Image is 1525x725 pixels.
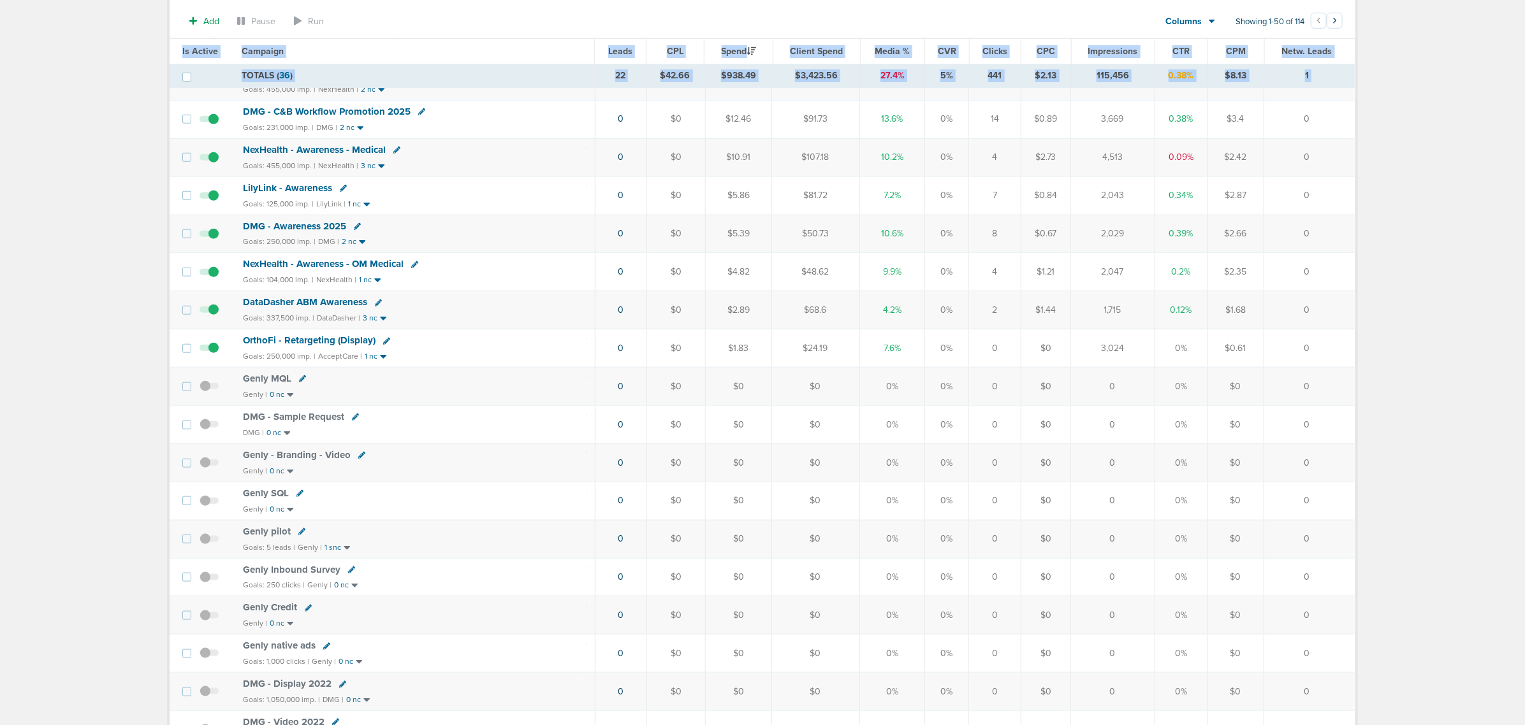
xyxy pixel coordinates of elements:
[1070,138,1155,176] td: 4,513
[1070,558,1155,596] td: 0
[1208,100,1264,138] td: $3.4
[1021,215,1070,253] td: $0.67
[270,505,284,514] small: 0 nc
[1166,15,1202,28] span: Columns
[318,237,339,246] small: DMG |
[243,428,264,437] small: DMG |
[1070,291,1155,329] td: 1,715
[1264,329,1355,368] td: 0
[1070,176,1155,215] td: 2,043
[924,176,968,215] td: 0%
[924,329,968,368] td: 0%
[316,199,346,208] small: LilyLink |
[646,368,705,406] td: $0
[618,419,624,430] a: 0
[1155,291,1208,329] td: 0.12%
[1021,64,1071,87] td: $2.13
[243,601,297,613] span: Genly Credit
[646,138,705,176] td: $0
[1070,215,1155,253] td: 2,029
[969,520,1021,558] td: 0
[243,619,267,628] small: Genly |
[1264,558,1355,596] td: 0
[342,237,356,247] small: 2 nc
[595,64,646,87] td: 22
[706,100,772,138] td: $12.46
[1037,46,1055,57] span: CPC
[1264,176,1355,215] td: 0
[618,457,624,468] a: 0
[771,520,859,558] td: $0
[1021,253,1070,291] td: $1.21
[243,678,332,689] span: DMG - Display 2022
[618,190,624,201] a: 0
[243,220,346,232] span: DMG - Awareness 2025
[361,85,376,94] small: 2 nc
[1155,482,1208,520] td: 0%
[771,482,859,520] td: $0
[1208,64,1264,87] td: $8.13
[706,329,772,368] td: $1.83
[1208,329,1264,368] td: $0.61
[1155,329,1208,368] td: 0%
[1208,291,1264,329] td: $1.68
[646,558,705,596] td: $0
[270,619,284,628] small: 0 nc
[1155,405,1208,443] td: 0%
[1208,253,1264,291] td: $2.35
[860,64,924,87] td: 27.4%
[969,368,1021,406] td: 0
[706,596,772,635] td: $0
[1208,558,1264,596] td: $0
[924,596,968,635] td: 0%
[318,352,362,361] small: AcceptCare |
[316,123,337,132] small: DMG |
[1226,46,1246,57] span: CPM
[706,176,772,215] td: $5.86
[234,64,595,87] td: TOTALS ( )
[859,596,924,635] td: 0%
[771,329,859,368] td: $24.19
[706,405,772,443] td: $0
[859,405,924,443] td: 0%
[618,381,624,392] a: 0
[1088,46,1138,57] span: Impressions
[1208,215,1264,253] td: $2.66
[1021,520,1070,558] td: $0
[859,291,924,329] td: 4.2%
[1264,673,1355,711] td: 0
[340,123,354,133] small: 2 nc
[969,673,1021,711] td: 0
[1155,596,1208,635] td: 0%
[316,275,356,284] small: NexHealth |
[859,176,924,215] td: 7.2%
[1021,673,1070,711] td: $0
[646,596,705,635] td: $0
[1208,176,1264,215] td: $2.87
[706,138,772,176] td: $10.91
[1208,596,1264,635] td: $0
[243,657,309,666] small: Goals: 1,000 clicks |
[243,466,267,475] small: Genly |
[1327,13,1343,29] button: Go to next page
[323,695,344,704] small: DMG |
[1155,443,1208,482] td: 0%
[859,215,924,253] td: 10.6%
[1208,520,1264,558] td: $0
[243,275,314,285] small: Goals: 104,000 imp. |
[1155,138,1208,176] td: 0.09%
[969,443,1021,482] td: 0
[646,482,705,520] td: $0
[1264,635,1355,673] td: 0
[243,564,340,575] span: Genly Inbound Survey
[667,46,683,57] span: CPL
[243,313,314,323] small: Goals: 337,500 imp. |
[969,253,1021,291] td: 4
[1021,176,1070,215] td: $0.84
[924,673,968,711] td: 0%
[318,85,358,94] small: NexHealth |
[924,443,968,482] td: 0%
[1070,635,1155,673] td: 0
[924,482,968,520] td: 0%
[243,487,289,499] span: Genly SQL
